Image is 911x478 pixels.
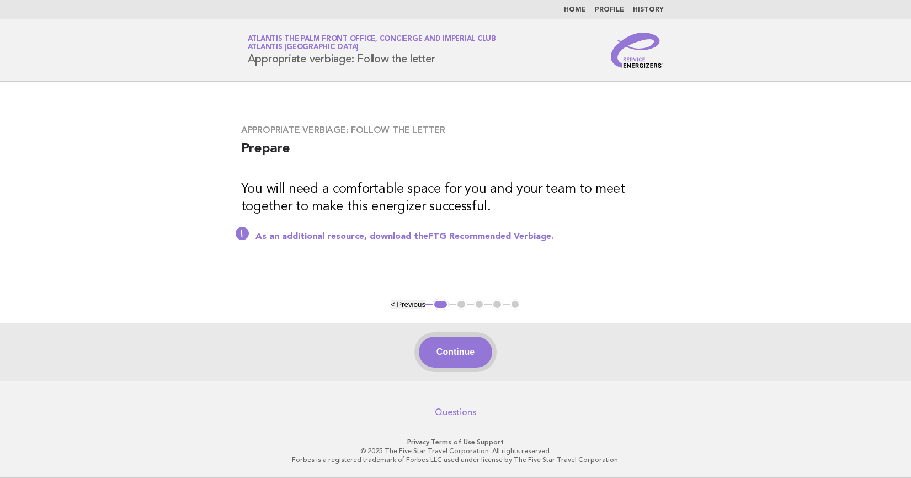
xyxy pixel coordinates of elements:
a: FTG Recommended Verbiage. [428,232,553,241]
p: · · [118,438,793,447]
a: Support [477,438,504,446]
a: Atlantis The Palm Front Office, Concierge and Imperial ClubAtlantis [GEOGRAPHIC_DATA] [248,35,496,51]
p: As an additional resource, download the [255,231,670,242]
a: Home [564,7,586,13]
h3: Appropriate verbiage: Follow the letter [241,125,670,136]
a: Privacy [407,438,429,446]
p: Forbes is a registered trademark of Forbes LLC used under license by The Five Star Travel Corpora... [118,455,793,464]
h2: Prepare [241,140,670,167]
a: Questions [435,407,476,418]
span: Atlantis [GEOGRAPHIC_DATA] [248,44,359,51]
img: Service Energizers [611,33,664,68]
a: History [633,7,664,13]
button: Continue [419,337,492,368]
p: © 2025 The Five Star Travel Corporation. All rights reserved. [118,447,793,455]
a: Profile [595,7,624,13]
button: 1 [433,299,449,310]
a: Terms of Use [431,438,475,446]
button: < Previous [391,300,425,309]
h1: Appropriate verbiage: Follow the letter [248,36,496,65]
h3: You will need a comfortable space for you and your team to meet together to make this energizer s... [241,180,670,216]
